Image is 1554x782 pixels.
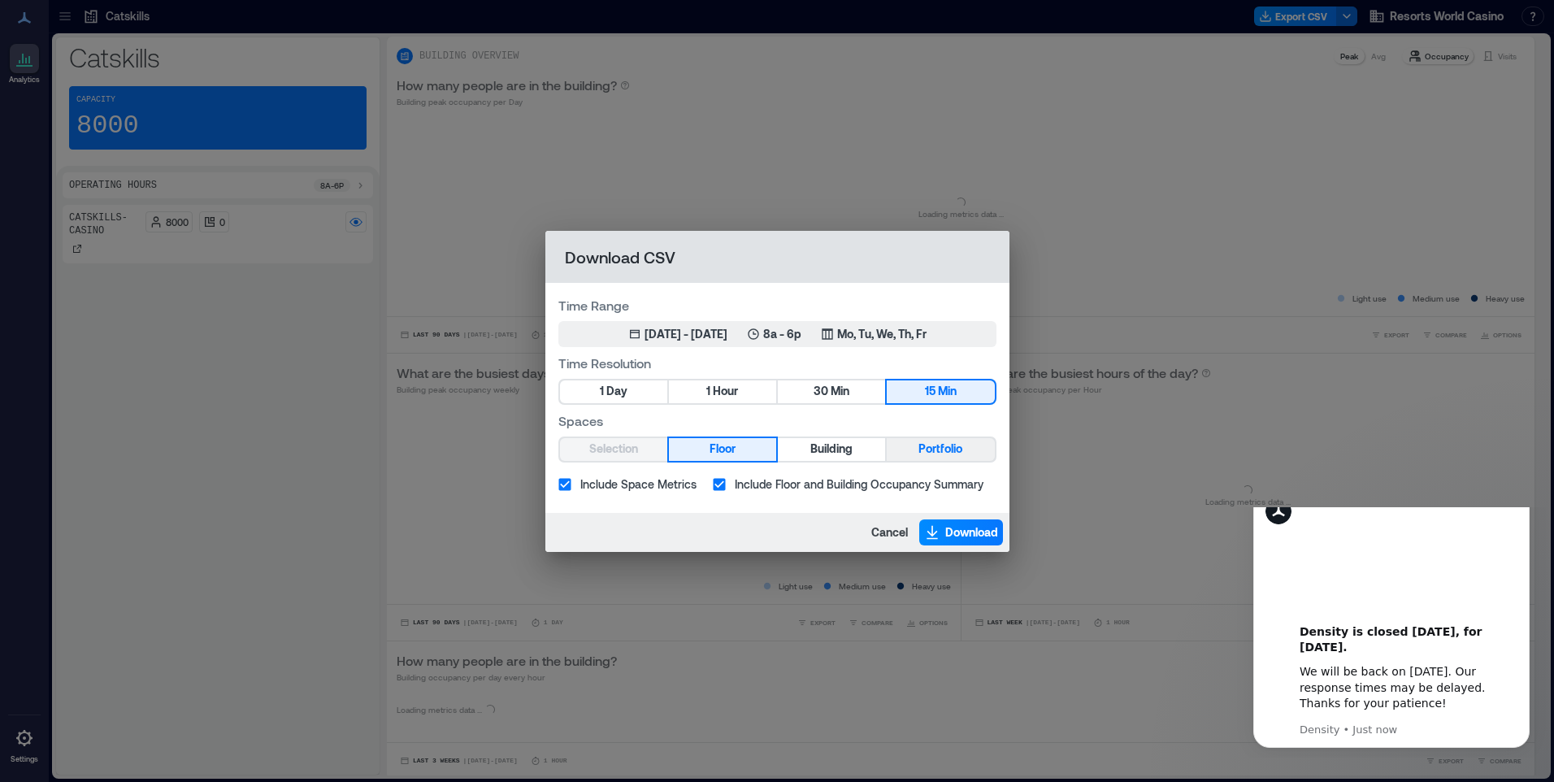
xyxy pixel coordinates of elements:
[545,231,1009,283] h2: Download CSV
[71,157,289,205] div: We will be back on [DATE]. Our response times may be delayed. Thanks for your patience!
[580,476,697,493] span: Include Space Metrics
[938,381,957,402] span: Min
[558,296,996,315] label: Time Range
[831,381,849,402] span: Min
[871,524,908,541] span: Cancel
[606,381,627,402] span: Day
[669,380,776,403] button: 1 Hour
[645,326,727,342] div: [DATE] - [DATE]
[735,476,983,493] span: Include Floor and Building Occupancy Summary
[558,321,996,347] button: [DATE] - [DATE]8a - 6pMo, Tu, We, Th, Fr
[558,411,996,430] label: Spaces
[925,381,935,402] span: 15
[669,438,776,461] button: Floor
[600,381,604,402] span: 1
[713,381,738,402] span: Hour
[71,215,289,230] p: Message from Density, sent Just now
[706,381,710,402] span: 1
[763,326,801,342] p: 8a - 6p
[1229,507,1554,758] iframe: Intercom notifications message
[810,439,853,459] span: Building
[558,354,996,372] label: Time Resolution
[814,381,828,402] span: 30
[710,439,736,459] span: Floor
[945,524,998,541] span: Download
[560,380,667,403] button: 1 Day
[778,380,885,403] button: 30 Min
[887,438,994,461] button: Portfolio
[919,519,1003,545] button: Download
[918,439,962,459] span: Portfolio
[71,118,253,147] b: Density is closed [DATE], for [DATE].
[837,326,927,342] p: Mo, Tu, We, Th, Fr
[866,519,913,545] button: Cancel
[887,380,994,403] button: 15 Min
[778,438,885,461] button: Building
